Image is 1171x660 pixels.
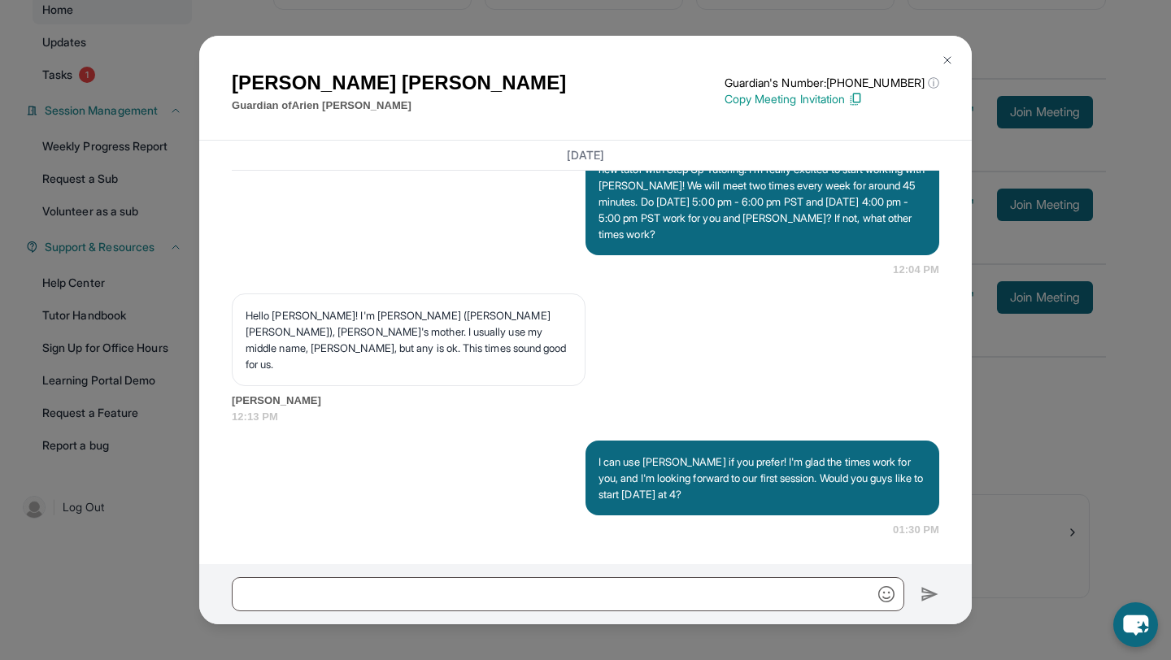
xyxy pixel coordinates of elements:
p: Copy Meeting Invitation [725,91,939,107]
p: I can use [PERSON_NAME] if you prefer! I'm glad the times work for you, and I'm looking forward t... [599,454,926,502]
img: Emoji [878,586,895,602]
p: Guardian of Arien [PERSON_NAME] [232,98,566,114]
p: Hello [PERSON_NAME]! I'm [PERSON_NAME] ([PERSON_NAME] [PERSON_NAME]), [PERSON_NAME]'s mother. I u... [246,307,572,372]
h1: [PERSON_NAME] [PERSON_NAME] [232,68,566,98]
h3: [DATE] [232,147,939,163]
img: Send icon [921,584,939,604]
button: chat-button [1113,602,1158,647]
span: 12:13 PM [232,409,939,425]
span: 01:30 PM [893,522,939,538]
span: [PERSON_NAME] [232,393,939,409]
p: Hello [PERSON_NAME]! I'm [PERSON_NAME], [PERSON_NAME]'s new tutor with Step Up Tutoring. I'm real... [599,145,926,242]
span: ⓘ [928,75,939,91]
p: Guardian's Number: [PHONE_NUMBER] [725,75,939,91]
img: Copy Icon [848,92,863,106]
span: 12:04 PM [893,262,939,278]
img: Close Icon [941,54,954,67]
